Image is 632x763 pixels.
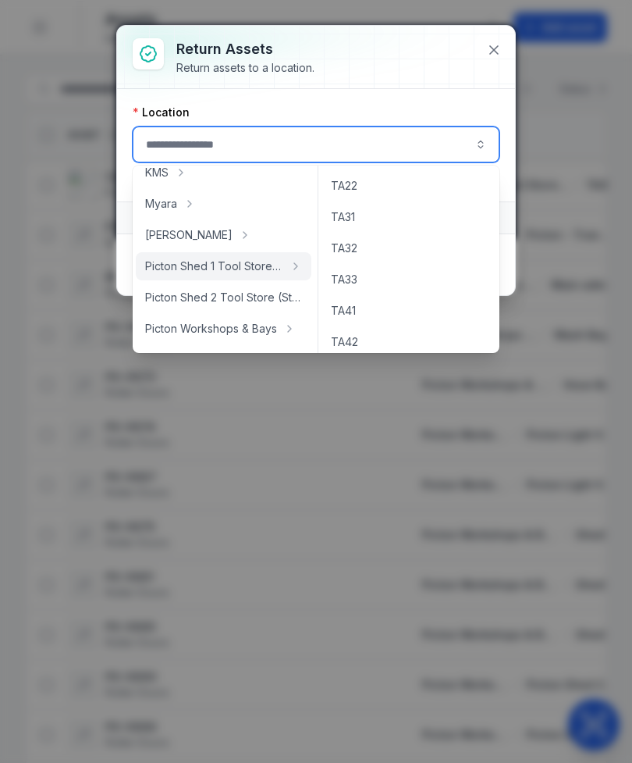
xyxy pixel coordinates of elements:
[117,202,515,234] button: Assets1
[331,334,358,350] span: TA42
[145,290,302,305] span: Picton Shed 2 Tool Store (Storage)
[331,272,357,287] span: TA33
[176,38,314,60] h3: Return assets
[176,60,314,76] div: Return assets to a location.
[145,196,177,212] span: Myara
[145,258,283,274] span: Picton Shed 1 Tool Store (Storage)
[145,352,259,368] span: Repair - Misc Supplier
[331,303,356,319] span: TA41
[145,321,277,337] span: Picton Workshops & Bays
[331,241,357,256] span: TA32
[145,165,169,180] span: KMS
[145,227,233,243] span: [PERSON_NAME]
[331,209,355,225] span: TA31
[133,105,190,120] label: Location
[331,178,357,194] span: TA22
